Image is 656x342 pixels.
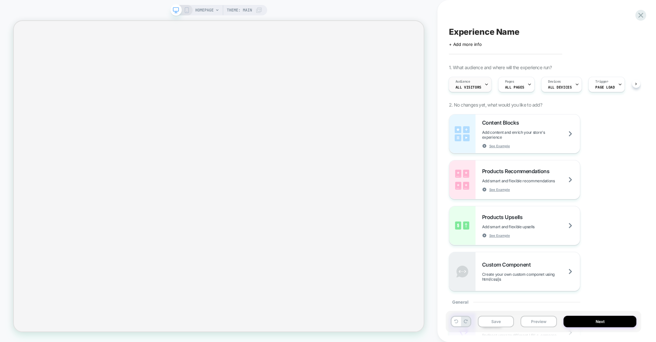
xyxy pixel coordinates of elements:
span: Pages [505,79,514,84]
span: Add smart and flexible recommendations [482,178,571,183]
button: Save [478,316,514,327]
span: ALL DEVICES [548,85,572,90]
span: See Example [489,144,510,148]
button: Next [563,316,636,327]
span: Experience Name [449,27,519,37]
span: All Visitors [455,85,481,90]
span: Trigger [595,79,608,84]
span: Add smart and flexible upsells [482,224,551,229]
span: Products Upsells [482,214,526,220]
span: Audience [455,79,470,84]
span: ALL PAGES [505,85,524,90]
span: Content Blocks [482,119,522,126]
span: Create your own custom componet using html/css/js [482,272,580,282]
span: Add content and enrich your store's experience [482,130,580,140]
span: Theme: MAIN [227,5,252,15]
span: + Add more info [449,42,482,47]
span: Custom Component [482,261,534,268]
span: HOMEPAGE [195,5,214,15]
span: 2. No changes yet, what would you like to add? [449,102,542,108]
span: See Example [489,233,510,238]
span: Devices [548,79,561,84]
span: See Example [489,187,510,192]
span: Page Load [595,85,615,90]
button: Preview [520,316,557,327]
span: Products Recommendations [482,168,553,174]
span: 1. What audience and where will the experience run? [449,65,552,70]
div: General [449,291,580,313]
